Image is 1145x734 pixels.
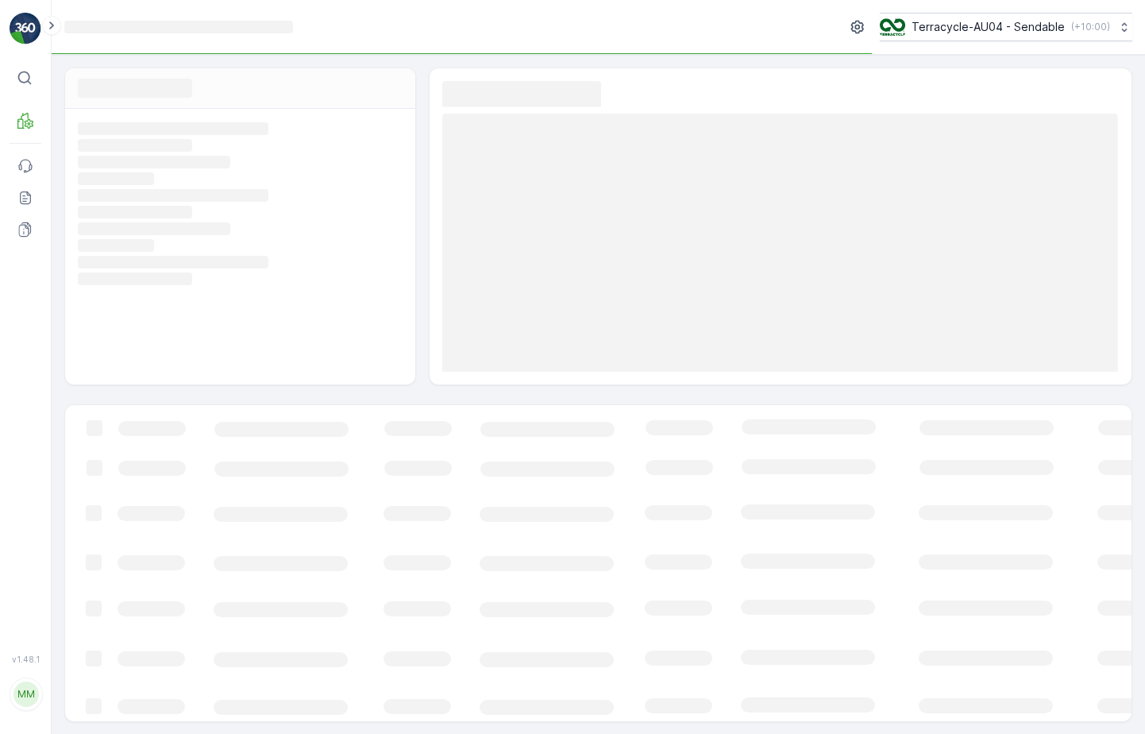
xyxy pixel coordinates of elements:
button: Terracycle-AU04 - Sendable(+10:00) [880,13,1132,41]
img: terracycle_logo.png [880,18,905,36]
p: Terracycle-AU04 - Sendable [912,19,1065,35]
p: ( +10:00 ) [1071,21,1110,33]
div: MM [13,682,39,707]
button: MM [10,667,41,721]
img: logo [10,13,41,44]
span: v 1.48.1 [10,655,41,664]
